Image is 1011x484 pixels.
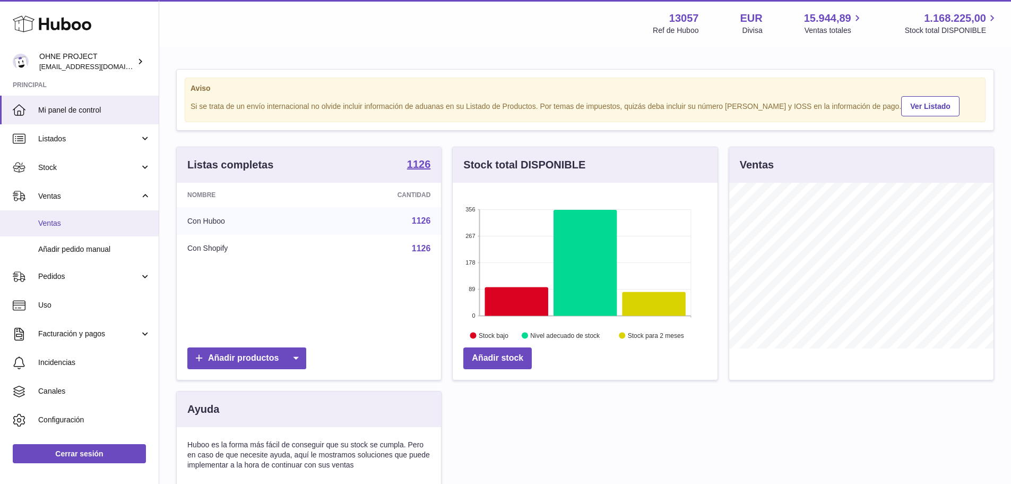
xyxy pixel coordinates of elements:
[38,329,140,339] span: Facturación y pagos
[531,332,601,339] text: Nivel adecuado de stock
[804,11,863,36] a: 15.944,89 Ventas totales
[669,11,699,26] strong: 13057
[924,11,986,26] span: 1.168.225,00
[412,216,431,225] a: 1126
[38,105,151,115] span: Mi panel de control
[13,54,29,70] img: internalAdmin-13057@internal.huboo.com
[407,159,431,172] a: 1126
[38,271,140,282] span: Pedidos
[187,402,219,417] h3: Ayuda
[191,95,980,116] div: Si se trata de un envío internacional no olvide incluir información de aduanas en su Listado de P...
[653,26,698,36] div: Ref de Huboo
[187,158,273,172] h3: Listas completas
[38,300,151,310] span: Uso
[905,11,998,36] a: 1.168.225,00 Stock total DISPONIBLE
[177,235,317,262] td: Con Shopify
[38,415,151,425] span: Configuración
[465,206,475,213] text: 356
[407,159,431,169] strong: 1126
[38,358,151,368] span: Incidencias
[804,11,851,26] span: 15.944,89
[317,183,442,207] th: Cantidad
[472,312,476,319] text: 0
[463,347,532,369] a: Añadir stock
[177,183,317,207] th: Nombre
[38,134,140,144] span: Listados
[187,440,430,470] p: Huboo es la forma más fácil de conseguir que su stock se cumpla. Pero en caso de que necesite ayu...
[740,158,774,172] h3: Ventas
[38,218,151,228] span: Ventas
[38,244,151,254] span: Añadir pedido manual
[463,158,585,172] h3: Stock total DISPONIBLE
[38,386,151,396] span: Canales
[465,259,475,266] text: 178
[465,233,475,239] text: 267
[805,26,863,36] span: Ventas totales
[38,191,140,201] span: Ventas
[39,52,135,72] div: OHNE PROJECT
[38,163,140,173] span: Stock
[191,83,980,94] strong: Aviso
[412,244,431,253] a: 1126
[177,207,317,235] td: Con Huboo
[469,286,476,292] text: 89
[39,62,156,71] span: [EMAIL_ADDRESS][DOMAIN_NAME]
[742,26,763,36] div: Divisa
[479,332,508,339] text: Stock bajo
[905,26,998,36] span: Stock total DISPONIBLE
[13,444,146,463] a: Cerrar sesión
[901,96,959,116] a: Ver Listado
[187,347,306,369] a: Añadir productos
[740,11,762,26] strong: EUR
[628,332,684,339] text: Stock para 2 meses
